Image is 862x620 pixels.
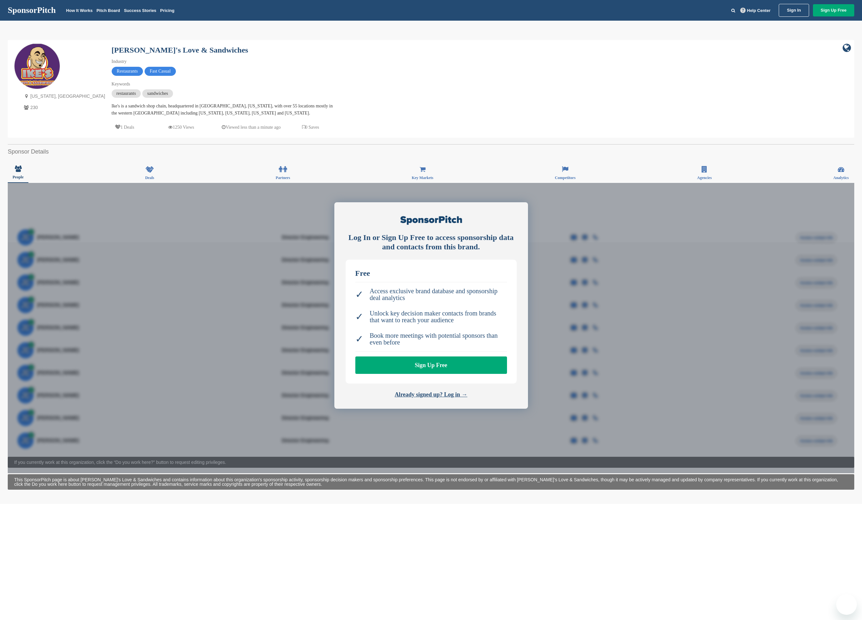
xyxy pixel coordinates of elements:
p: 0 Saves [302,123,319,131]
span: Partners [276,176,290,180]
a: How It Works [66,8,93,13]
div: Industry [112,58,338,65]
a: Pitch Board [96,8,120,13]
span: Agencies [697,176,712,180]
span: Analytics [833,176,849,180]
div: This SponsorPitch page is about [PERSON_NAME]'s Love & Sandwiches and contains information about ... [14,477,848,486]
div: Log In or Sign Up Free to access sponsorship data and contacts from this brand. [346,233,517,252]
a: [PERSON_NAME]'s Love & Sandwiches [112,46,248,54]
iframe: Button to launch messaging window [836,594,857,615]
p: [US_STATE], [GEOGRAPHIC_DATA] [22,92,105,100]
li: Unlock key decision maker contacts from brands that want to reach your audience [355,307,507,327]
span: sandwiches [142,89,173,98]
p: Viewed less than a minute ago [222,123,281,131]
span: Key Markets [412,176,433,180]
a: Success Stories [124,8,156,13]
span: ✓ [355,313,363,320]
span: Deals [145,176,154,180]
p: 1 Deals [115,123,134,131]
span: ✓ [355,335,363,342]
span: Fast Casual [145,67,176,76]
a: SponsorPitch [8,6,56,15]
li: Book more meetings with potential sponsors than even before [355,329,507,349]
h2: Sponsor Details [8,147,854,156]
p: 1250 Views [168,123,194,131]
span: Competitors [555,176,575,180]
div: Free [355,269,507,277]
span: restaurants [112,89,141,98]
a: Already signed up? Log in → [395,391,467,398]
a: Sign Up Free [813,4,854,16]
p: 230 [22,104,105,112]
span: Restaurants [112,67,143,76]
a: company link [843,43,851,53]
a: Help Center [739,7,772,14]
span: People [13,175,24,179]
div: Keywords [112,81,338,88]
li: Access exclusive brand database and sponsorship deal analytics [355,285,507,305]
a: Sign In [779,4,809,17]
span: ✓ [355,291,363,298]
div: Ike's is a sandwich shop chain, headquartered in [GEOGRAPHIC_DATA], [US_STATE], with over 55 loca... [112,103,338,117]
a: Pricing [160,8,174,13]
img: Sponsorpitch & Ike's Love & Sandwiches [15,44,60,89]
a: Sign Up Free [355,356,507,374]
